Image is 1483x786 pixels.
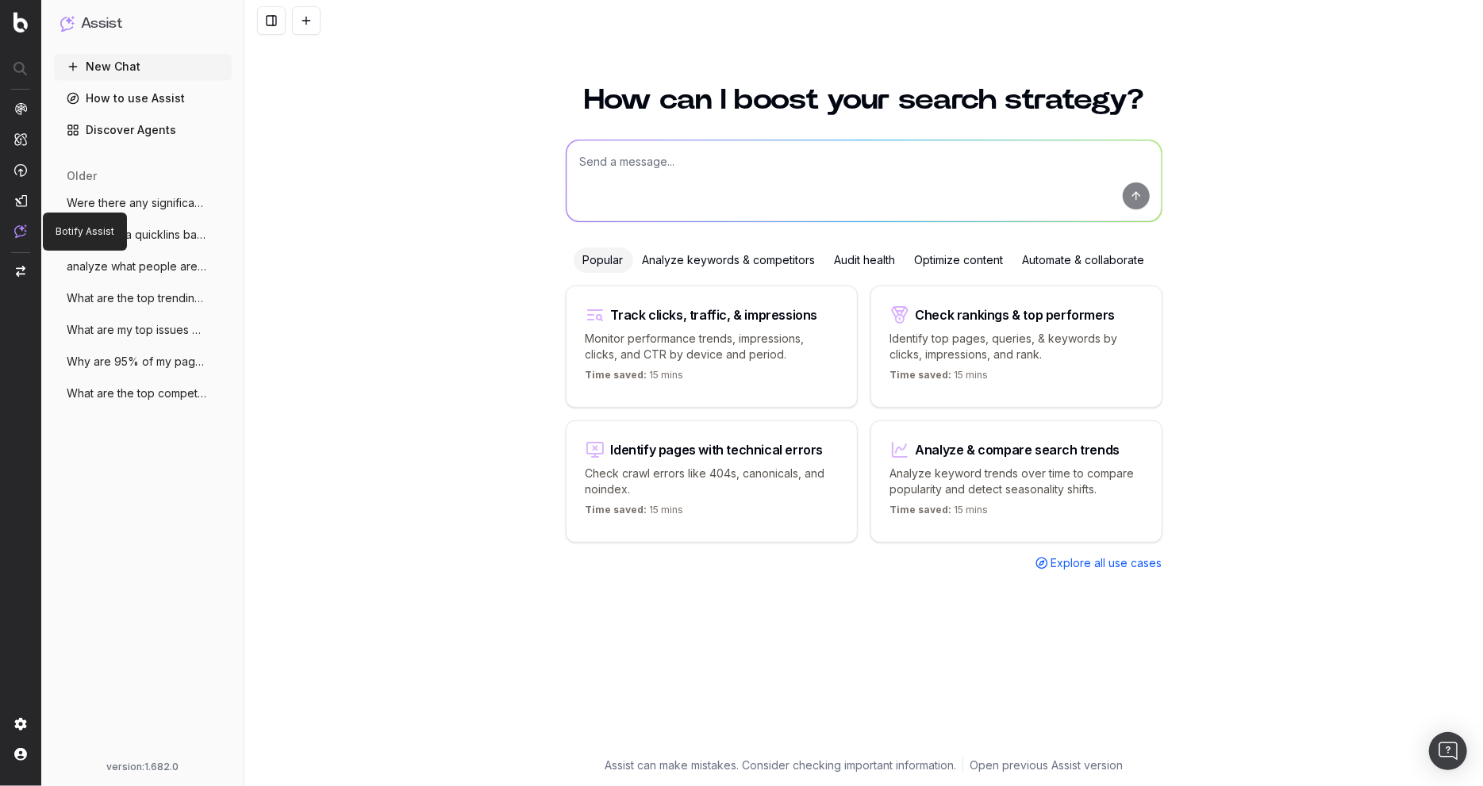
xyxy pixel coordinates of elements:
[586,504,647,516] span: Time saved:
[54,286,232,311] button: What are the top trending topics for rec
[67,385,206,401] span: What are the top competitors ranking for
[14,132,27,146] img: Intelligence
[605,757,956,773] p: Assist can make mistakes. Consider checking important information.
[1013,247,1155,273] div: Automate & collaborate
[890,369,952,381] span: Time saved:
[586,369,647,381] span: Time saved:
[16,266,25,277] img: Switch project
[1051,555,1162,571] span: Explore all use cases
[67,168,97,184] span: older
[54,254,232,279] button: analyze what people are searching for ar
[890,466,1143,497] p: Analyze keyword trends over time to compare popularity and detect seasonality shifts.
[54,117,232,143] a: Discover Agents
[67,259,206,274] span: analyze what people are searching for ar
[54,349,232,374] button: Why are 95% of my pages indexable by Goo
[13,12,28,33] img: Botify logo
[56,225,114,238] p: Botify Assist
[54,381,232,406] button: What are the top competitors ranking for
[586,504,684,523] p: 15 mins
[970,757,1123,773] a: Open previous Assist version
[916,443,1120,456] div: Analyze & compare search trends
[67,195,206,211] span: Were there any significant changes in ou
[566,86,1162,114] h1: How can I boost your search strategy?
[67,290,206,306] span: What are the top trending topics for rec
[60,761,225,773] div: version: 1.682.0
[54,190,232,216] button: Were there any significant changes in ou
[14,163,27,177] img: Activation
[586,466,838,497] p: Check crawl errors like 404s, canonicals, and noindex.
[54,86,232,111] a: How to use Assist
[825,247,905,273] div: Audit health
[67,322,206,338] span: What are my top issues concerning indexa
[1035,555,1162,571] a: Explore all use cases
[905,247,1013,273] div: Optimize content
[81,13,122,35] h1: Assist
[54,54,232,79] button: New Chat
[916,309,1116,321] div: Check rankings & top performers
[586,369,684,388] p: 15 mins
[574,247,633,273] div: Popular
[633,247,825,273] div: Analyze keywords & competitors
[54,222,232,247] button: We added a quicklins bar to the NBC News
[611,443,824,456] div: Identify pages with technical errors
[14,718,27,730] img: Setting
[60,13,225,35] button: Assist
[14,194,27,207] img: Studio
[54,317,232,343] button: What are my top issues concerning indexa
[890,504,952,516] span: Time saved:
[14,224,27,238] img: Assist
[14,748,27,761] img: My account
[890,504,989,523] p: 15 mins
[67,354,206,370] span: Why are 95% of my pages indexable by Goo
[611,309,818,321] div: Track clicks, traffic, & impressions
[14,102,27,115] img: Analytics
[890,369,989,388] p: 15 mins
[1429,732,1467,770] div: Open Intercom Messenger
[67,227,206,243] span: We added a quicklins bar to the NBC News
[890,331,1143,362] p: Identify top pages, queries, & keywords by clicks, impressions, and rank.
[586,331,838,362] p: Monitor performance trends, impressions, clicks, and CTR by device and period.
[60,16,75,31] img: Assist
